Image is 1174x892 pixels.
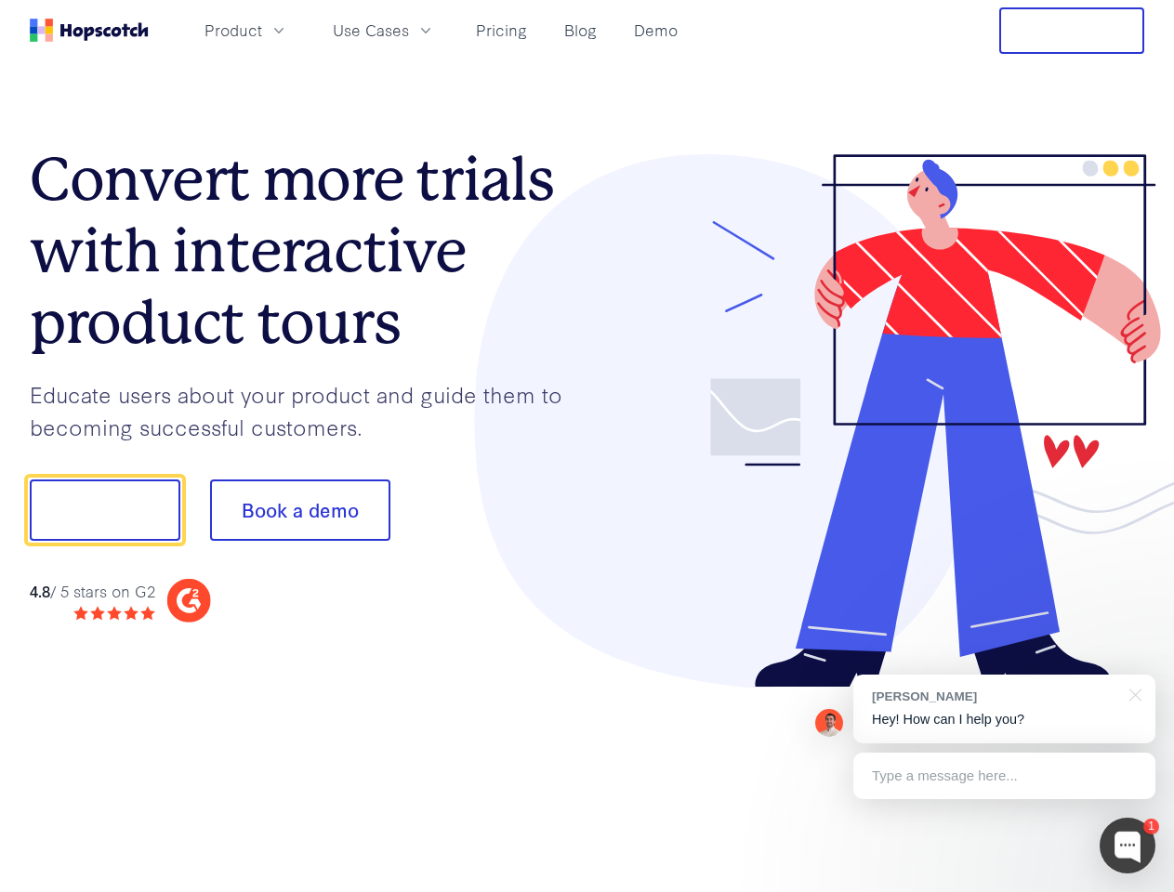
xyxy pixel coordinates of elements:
p: Educate users about your product and guide them to becoming successful customers. [30,378,587,442]
a: Pricing [468,15,534,46]
img: Mark Spera [815,709,843,737]
h1: Convert more trials with interactive product tours [30,144,587,358]
div: 1 [1143,819,1159,834]
button: Free Trial [999,7,1144,54]
div: / 5 stars on G2 [30,580,155,603]
button: Show me! [30,479,180,541]
strong: 4.8 [30,580,50,601]
div: [PERSON_NAME] [872,688,1118,705]
a: Demo [627,15,685,46]
span: Use Cases [333,19,409,42]
button: Book a demo [210,479,390,541]
button: Use Cases [322,15,446,46]
p: Hey! How can I help you? [872,710,1137,729]
button: Product [193,15,299,46]
a: Blog [557,15,604,46]
div: Type a message here... [853,753,1155,799]
a: Home [30,19,149,42]
span: Product [204,19,262,42]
